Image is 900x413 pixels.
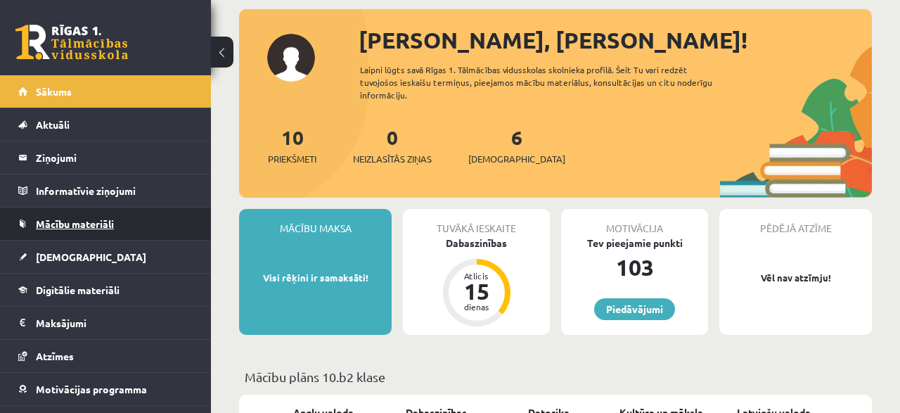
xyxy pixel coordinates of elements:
[18,274,193,306] a: Digitālie materiāli
[359,23,872,57] div: [PERSON_NAME], [PERSON_NAME]!
[456,303,498,311] div: dienas
[561,250,708,284] div: 103
[18,141,193,174] a: Ziņojumi
[403,236,550,250] div: Dabaszinības
[36,141,193,174] legend: Ziņojumi
[245,367,866,386] p: Mācību plāns 10.b2 klase
[36,307,193,339] legend: Maksājumi
[36,383,147,395] span: Motivācijas programma
[468,152,565,166] span: [DEMOGRAPHIC_DATA]
[18,307,193,339] a: Maksājumi
[268,152,316,166] span: Priekšmeti
[456,280,498,303] div: 15
[18,208,193,240] a: Mācību materiāli
[36,350,74,362] span: Atzīmes
[726,271,865,285] p: Vēl nav atzīmju!
[18,340,193,372] a: Atzīmes
[15,25,128,60] a: Rīgas 1. Tālmācības vidusskola
[36,250,146,263] span: [DEMOGRAPHIC_DATA]
[18,373,193,405] a: Motivācijas programma
[36,284,120,296] span: Digitālie materiāli
[18,75,193,108] a: Sākums
[403,209,550,236] div: Tuvākā ieskaite
[353,125,432,166] a: 0Neizlasītās ziņas
[18,108,193,141] a: Aktuāli
[18,241,193,273] a: [DEMOGRAPHIC_DATA]
[239,209,392,236] div: Mācību maksa
[360,63,740,101] div: Laipni lūgts savā Rīgas 1. Tālmācības vidusskolas skolnieka profilā. Šeit Tu vari redzēt tuvojošo...
[561,209,708,236] div: Motivācija
[36,217,114,230] span: Mācību materiāli
[246,271,385,285] p: Visi rēķini ir samaksāti!
[18,174,193,207] a: Informatīvie ziņojumi
[719,209,872,236] div: Pēdējā atzīme
[268,125,316,166] a: 10Priekšmeti
[561,236,708,250] div: Tev pieejamie punkti
[36,85,72,98] span: Sākums
[36,174,193,207] legend: Informatīvie ziņojumi
[353,152,432,166] span: Neizlasītās ziņas
[403,236,550,329] a: Dabaszinības Atlicis 15 dienas
[594,298,675,320] a: Piedāvājumi
[36,118,70,131] span: Aktuāli
[468,125,565,166] a: 6[DEMOGRAPHIC_DATA]
[456,272,498,280] div: Atlicis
